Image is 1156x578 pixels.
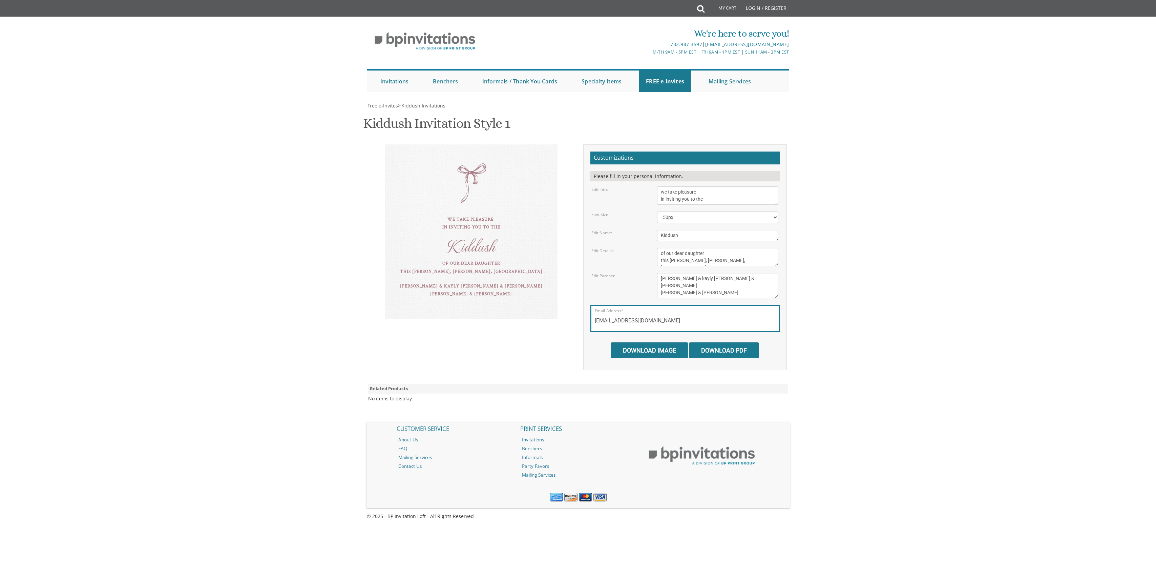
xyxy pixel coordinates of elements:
[591,212,608,217] label: Font Size
[508,27,789,40] div: We're here to serve you!
[564,493,577,502] img: Discover
[393,462,516,471] a: Contact Us
[401,102,445,109] a: Kiddush Invitations
[611,342,688,358] input: Download Image
[393,444,516,453] a: FAQ
[590,171,780,181] div: Please fill in your personal information.
[595,308,623,314] label: Email Address*
[367,102,398,109] a: Free e-Invites
[426,71,465,92] a: Benchers
[705,41,789,47] a: [EMAIL_ADDRESS][DOMAIN_NAME]
[657,186,778,205] textarea: we would like to invite you to the kiddush of our dear daughter/[PERSON_NAME]
[591,186,609,192] label: Edit Intro:
[517,471,639,479] a: Mailing Services
[575,71,628,92] a: Specialty Items
[517,453,639,462] a: Informals
[689,342,759,358] input: Download PDF
[398,282,544,298] div: [PERSON_NAME] & kayly [PERSON_NAME] & [PERSON_NAME] [PERSON_NAME] & [PERSON_NAME]
[393,422,516,435] h2: CUSTOMER SERVICE
[368,384,788,394] div: Related Products
[657,273,778,298] textarea: [PERSON_NAME] & [PERSON_NAME] [PERSON_NAME] and [PERSON_NAME] [PERSON_NAME] and [PERSON_NAME]
[702,71,758,92] a: Mailing Services
[398,260,544,276] div: of our dear daughter this [PERSON_NAME], [PERSON_NAME], [GEOGRAPHIC_DATA]
[579,493,592,502] img: MasterCard
[367,27,483,55] img: BP Invitation Loft
[517,444,639,453] a: Benchers
[670,41,702,47] a: 732.947.3597
[593,493,607,502] img: Visa
[517,422,639,435] h2: PRINT SERVICES
[550,493,563,502] img: American Express
[366,513,790,520] div: © 2025 - BP Invitation Loft - All Rights Reserved
[639,71,691,92] a: FREE e-Invites
[591,273,615,279] label: Edit Parents:
[590,152,780,164] h2: Customizations
[363,116,510,136] h1: Kiddush Invitation Style 1
[517,462,639,471] a: Party Favors
[517,435,639,444] a: Invitations
[1114,536,1156,568] iframe: chat widget
[657,230,778,241] textarea: Dassi
[393,435,516,444] a: About Us
[393,453,516,462] a: Mailing Services
[367,102,398,109] span: Free e-Invites
[640,441,763,471] img: BP Print Group
[398,102,445,109] span: >
[476,71,564,92] a: Informals / Thank You Cards
[704,1,741,18] a: My Cart
[398,216,544,232] div: we take pleasure in inviting you to the
[368,395,413,402] div: No items to display.
[508,40,789,48] div: |
[657,248,778,266] textarea: this shabbos, parshsas balak [STREET_ADDRESS]
[591,230,612,236] label: Edit Name:
[508,48,789,56] div: M-Th 9am - 5pm EST | Fri 9am - 1pm EST | Sun 11am - 3pm EST
[591,248,614,254] label: Edit Details:
[398,242,544,250] div: Kiddush
[374,71,415,92] a: Invitations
